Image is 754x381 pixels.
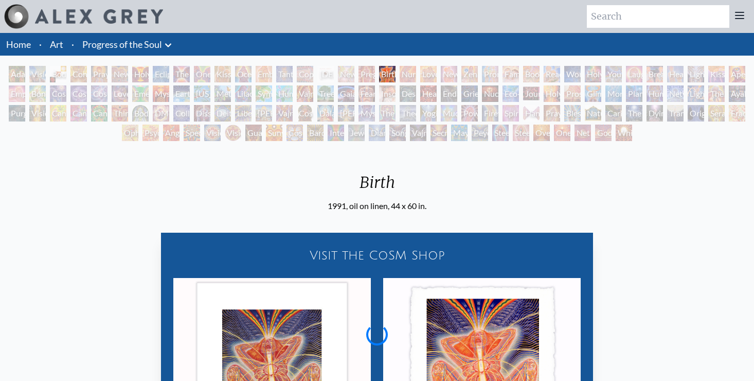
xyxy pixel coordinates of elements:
[564,105,581,122] div: Blessing Hand
[585,105,601,122] div: Nature of Mind
[482,66,498,82] div: Promise
[688,105,704,122] div: Original Face
[132,66,149,82] div: Holy Grail
[688,66,704,82] div: Lightweaver
[708,66,725,82] div: Kiss of the [MEDICAL_DATA]
[317,66,334,82] div: [DEMOGRAPHIC_DATA] Embryo
[194,66,210,82] div: One Taste
[29,66,46,82] div: Visionary Origin of Language
[167,239,587,272] a: Visit the CoSM Shop
[132,85,149,102] div: Emerald Grail
[91,66,107,82] div: Praying
[266,125,282,141] div: Sunyata
[194,85,210,102] div: [US_STATE] Song
[67,33,78,56] li: ·
[400,85,416,102] div: Despair
[112,66,128,82] div: New Man New Woman
[379,85,396,102] div: Insomnia
[667,105,684,122] div: Transfiguration
[605,85,622,102] div: Monochord
[544,85,560,102] div: Holy Fire
[317,105,334,122] div: Dalai Lama
[667,66,684,82] div: Healing
[729,105,745,122] div: Fractal Eyes
[338,105,354,122] div: [PERSON_NAME]
[194,105,210,122] div: Dissectional Art for Tool's Lateralus CD
[163,125,179,141] div: Angel Skin
[688,85,704,102] div: Lightworker
[564,85,581,102] div: Prostration
[9,105,25,122] div: Purging
[379,66,396,82] div: Birth
[492,125,509,141] div: Steeplehead 1
[605,66,622,82] div: Young & Old
[502,85,519,102] div: Eco-Atlas
[286,125,303,141] div: Cosmic Elf
[575,125,591,141] div: Net of Being
[50,105,66,122] div: Cannabis Mudra
[420,105,437,122] div: Yogi & the Möbius Sphere
[472,125,488,141] div: Peyote Being
[605,105,622,122] div: Caring
[50,66,66,82] div: Body, Mind, Spirit
[729,66,745,82] div: Aperture
[523,66,540,82] div: Boo-boo
[173,66,190,82] div: The Kiss
[369,125,385,141] div: Diamond Being
[70,66,87,82] div: Contemplation
[708,85,725,102] div: The Shulgins and their Alchemical Angels
[204,125,221,141] div: Vision Crystal
[513,125,529,141] div: Steeplehead 2
[626,66,642,82] div: Laughing Man
[50,85,66,102] div: Cosmic Creativity
[564,66,581,82] div: Wonder
[153,105,169,122] div: DMT - The Spirit Molecule
[328,173,426,200] div: Birth
[441,85,457,102] div: Endarkenment
[461,85,478,102] div: Grieving
[358,105,375,122] div: Mystic Eye
[235,105,252,122] div: Liberation Through Seeing
[153,85,169,102] div: Mysteriosa 2
[214,66,231,82] div: Kissing
[184,125,200,141] div: Spectral Lotus
[708,105,725,122] div: Seraphic Transport Docking on the Third Eye
[122,125,138,141] div: Ophanic Eyelash
[112,105,128,122] div: Third Eye Tears of Joy
[451,125,468,141] div: Mayan Being
[29,105,46,122] div: Vision Tree
[256,105,272,122] div: [PERSON_NAME]
[276,66,293,82] div: Tantra
[338,66,354,82] div: Newborn
[461,105,478,122] div: Power to the Peaceful
[50,37,63,51] a: Art
[441,66,457,82] div: New Family
[585,66,601,82] div: Holy Family
[482,85,498,102] div: Nuclear Crucifixion
[647,105,663,122] div: Dying
[461,66,478,82] div: Zena Lotus
[647,66,663,82] div: Breathing
[430,125,447,141] div: Secret Writing Being
[667,85,684,102] div: Networks
[70,105,87,122] div: Cannabis Sutra
[379,105,396,122] div: The Seer
[647,85,663,102] div: Human Geometry
[523,105,540,122] div: Hands that See
[358,85,375,102] div: Fear
[256,66,272,82] div: Embracing
[9,85,25,102] div: Empowerment
[554,125,570,141] div: One
[626,105,642,122] div: The Soul Finds It's Way
[595,125,612,141] div: Godself
[82,37,162,51] a: Progress of the Soul
[544,105,560,122] div: Praying Hands
[132,105,149,122] div: Body/Mind as a Vibratory Field of Energy
[235,66,252,82] div: Ocean of Love Bliss
[533,125,550,141] div: Oversoul
[70,85,87,102] div: Cosmic Artist
[358,66,375,82] div: Pregnancy
[297,105,313,122] div: Cosmic [DEMOGRAPHIC_DATA]
[29,85,46,102] div: Bond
